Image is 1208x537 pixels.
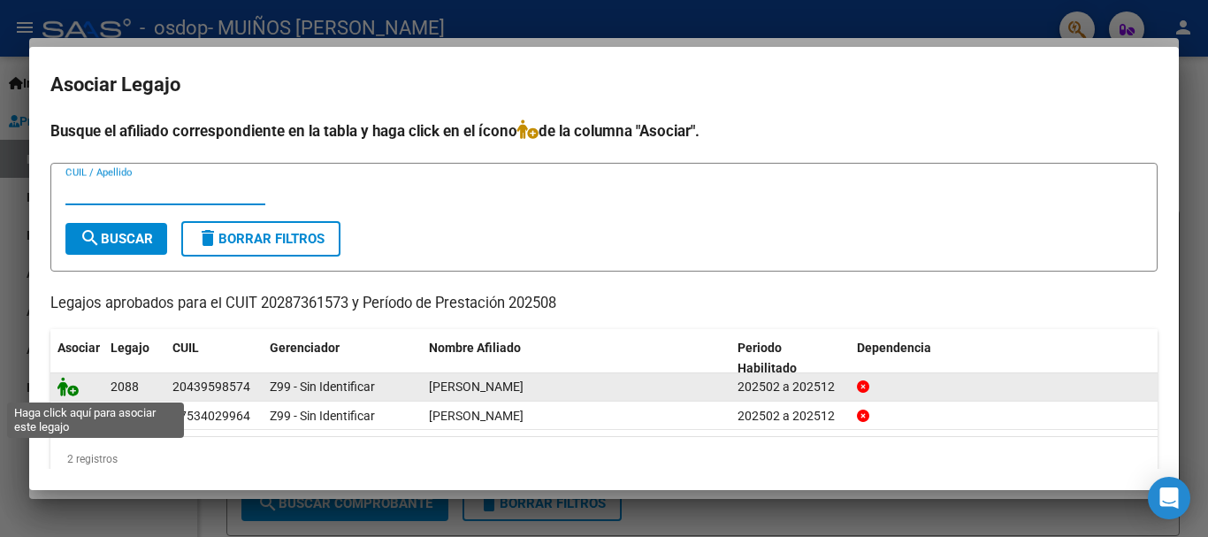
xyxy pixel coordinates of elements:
[65,223,167,255] button: Buscar
[857,341,931,355] span: Dependencia
[1148,477,1190,519] div: Open Intercom Messenger
[50,119,1158,142] h4: Busque el afiliado correspondiente en la tabla y haga click en el ícono de la columna "Asociar".
[429,409,524,423] span: VANRRELL EMMA
[197,231,325,247] span: Borrar Filtros
[850,329,1158,387] datatable-header-cell: Dependencia
[270,409,375,423] span: Z99 - Sin Identificar
[50,437,1158,481] div: 2 registros
[172,406,250,426] div: 27534029964
[270,380,375,394] span: Z99 - Sin Identificar
[172,341,199,355] span: CUIL
[172,377,250,397] div: 20439598574
[263,329,422,387] datatable-header-cell: Gerenciador
[422,329,730,387] datatable-header-cell: Nombre Afiliado
[111,341,149,355] span: Legajo
[80,231,153,247] span: Buscar
[50,68,1158,102] h2: Asociar Legajo
[57,341,100,355] span: Asociar
[738,406,843,426] div: 202502 a 202512
[429,380,524,394] span: ROBLEDO JUAN DIEGO
[197,227,218,249] mat-icon: delete
[80,227,101,249] mat-icon: search
[738,341,797,375] span: Periodo Habilitado
[50,293,1158,315] p: Legajos aprobados para el CUIT 20287361573 y Período de Prestación 202508
[50,329,103,387] datatable-header-cell: Asociar
[103,329,165,387] datatable-header-cell: Legajo
[111,380,139,394] span: 2088
[111,409,132,423] span: 102
[730,329,850,387] datatable-header-cell: Periodo Habilitado
[429,341,521,355] span: Nombre Afiliado
[165,329,263,387] datatable-header-cell: CUIL
[270,341,340,355] span: Gerenciador
[738,377,843,397] div: 202502 a 202512
[181,221,340,257] button: Borrar Filtros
